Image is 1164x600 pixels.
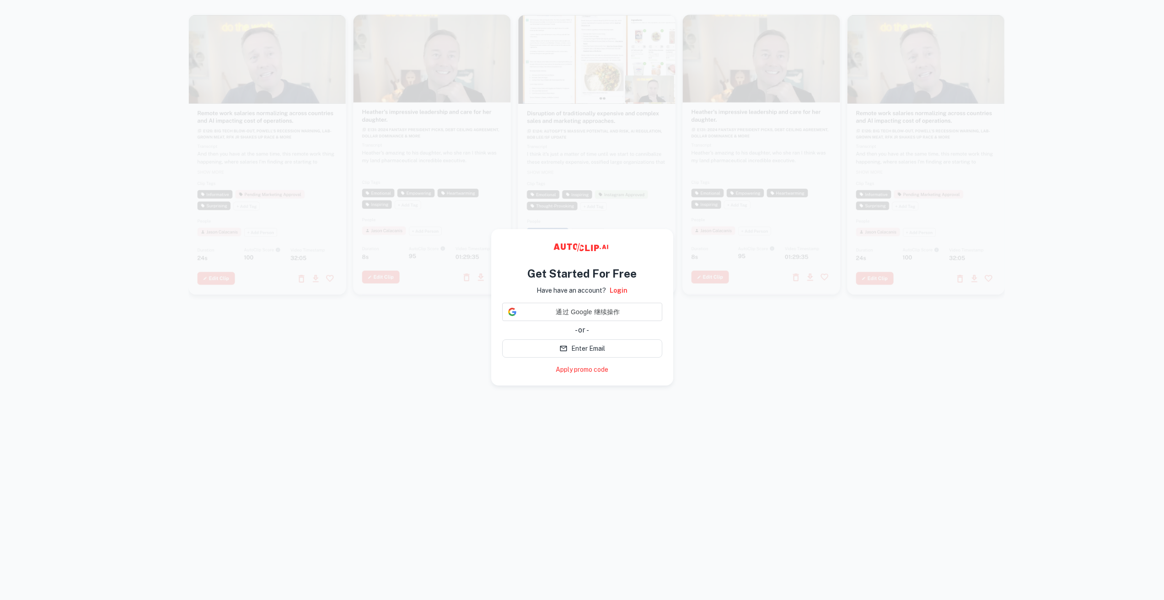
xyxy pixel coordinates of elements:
[527,265,637,282] h4: Get Started For Free
[502,303,662,321] div: 通过 Google 继续操作
[536,285,606,295] p: Have have an account?
[520,307,656,317] span: 通过 Google 继续操作
[610,285,628,295] a: Login
[502,325,662,336] div: - or -
[502,339,662,358] button: Enter Email
[556,365,608,375] a: Apply promo code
